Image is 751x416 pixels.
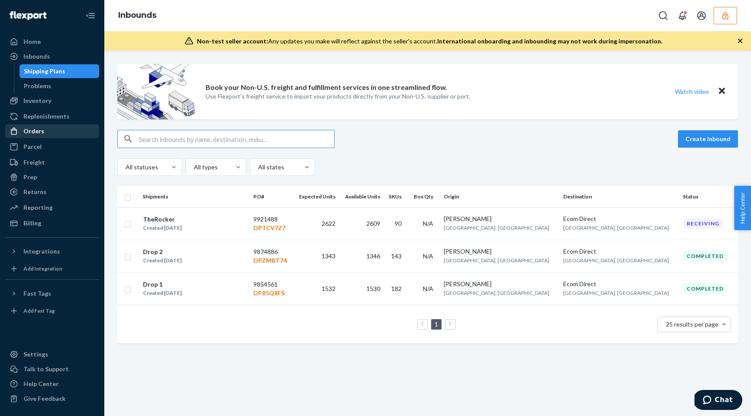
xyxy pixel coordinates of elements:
[250,207,293,240] td: 9921488
[563,225,669,231] span: [GEOGRAPHIC_DATA], [GEOGRAPHIC_DATA]
[143,280,182,289] div: Drop 1
[23,203,53,212] div: Reporting
[143,215,182,224] div: TheRocker
[563,215,676,223] div: Ecom Direct
[5,109,99,123] a: Replenishments
[197,37,662,46] div: Any updates you make will reflect against the seller's account.
[563,290,669,296] span: [GEOGRAPHIC_DATA], [GEOGRAPHIC_DATA]
[444,290,549,296] span: [GEOGRAPHIC_DATA], [GEOGRAPHIC_DATA]
[339,186,384,207] th: Available Units
[24,67,65,76] div: Shipping Plans
[23,142,42,151] div: Parcel
[23,173,37,182] div: Prep
[679,186,738,207] th: Status
[437,37,662,45] span: International onboarding and inbounding may not work during impersonation.
[683,218,723,229] div: Receiving
[206,83,447,92] p: Book your Non-U.S. freight and fulfillment services in one streamlined flow.
[5,392,99,406] button: Give Feedback
[5,170,99,184] a: Prep
[322,252,336,260] span: 1343
[666,320,718,328] span: 25 results per page
[23,52,50,61] div: Inbounds
[23,96,51,105] div: Inventory
[253,256,289,265] p: DPZMBT74
[444,225,549,231] span: [GEOGRAPHIC_DATA], [GEOGRAPHIC_DATA]
[23,158,45,167] div: Freight
[111,3,163,28] ol: breadcrumbs
[433,320,440,328] a: Page 1 is your current page
[143,224,182,232] div: Created [DATE]
[444,280,556,288] div: [PERSON_NAME]
[655,7,672,24] button: Open Search Box
[5,262,99,276] a: Add Integration
[716,85,728,98] button: Close
[5,94,99,108] a: Inventory
[23,219,41,228] div: Billing
[5,35,99,49] a: Home
[23,380,59,388] div: Help Center
[5,155,99,169] a: Freight
[5,201,99,215] a: Reporting
[293,186,339,207] th: Expected Units
[563,280,676,288] div: Ecom Direct
[139,130,334,148] input: Search inbounds by name, destination, msku...
[143,289,182,297] div: Created [DATE]
[5,140,99,154] a: Parcel
[82,7,99,24] button: Close Navigation
[563,247,676,256] div: Ecom Direct
[366,285,380,292] span: 1530
[23,127,44,135] div: Orders
[423,220,433,227] span: N/A
[734,186,751,230] button: Help Center
[444,247,556,256] div: [PERSON_NAME]
[391,252,402,260] span: 143
[23,265,62,272] div: Add Integration
[20,79,100,93] a: Problems
[5,124,99,138] a: Orders
[139,186,250,207] th: Shipments
[23,307,55,314] div: Add Fast Tag
[23,365,69,373] div: Talk to Support
[23,112,70,121] div: Replenishments
[24,82,51,90] div: Problems
[695,390,742,412] iframe: Opens a widget where you can chat to one of our agents
[10,11,47,20] img: Flexport logo
[683,251,728,261] div: Completed
[5,304,99,318] a: Add Fast Tag
[5,244,99,258] button: Integrations
[444,257,549,264] span: [GEOGRAPHIC_DATA], [GEOGRAPHIC_DATA]
[444,215,556,223] div: [PERSON_NAME]
[669,85,714,98] button: Watch video
[693,7,710,24] button: Open account menu
[253,224,289,232] p: DPTCV7Z7
[5,185,99,199] a: Returns
[143,248,182,256] div: Drop 2
[197,37,268,45] span: Non-test seller account:
[193,163,194,172] input: All types
[683,283,728,294] div: Completed
[440,186,560,207] th: Origin
[674,7,691,24] button: Open notifications
[143,256,182,265] div: Created [DATE]
[23,247,60,256] div: Integrations
[125,163,126,172] input: All statuses
[253,289,289,297] p: DP85Q8FS
[5,362,99,376] button: Talk to Support
[23,188,47,196] div: Returns
[5,347,99,361] a: Settings
[391,285,402,292] span: 182
[384,186,409,207] th: SKUs
[5,50,99,63] a: Inbounds
[423,252,433,260] span: N/A
[395,220,402,227] span: 90
[409,186,440,207] th: Box Qty
[250,240,293,272] td: 9874886
[5,216,99,230] a: Billing
[118,10,156,20] a: Inbounds
[23,289,51,298] div: Fast Tags
[322,285,336,292] span: 1532
[23,350,48,359] div: Settings
[257,163,258,172] input: All states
